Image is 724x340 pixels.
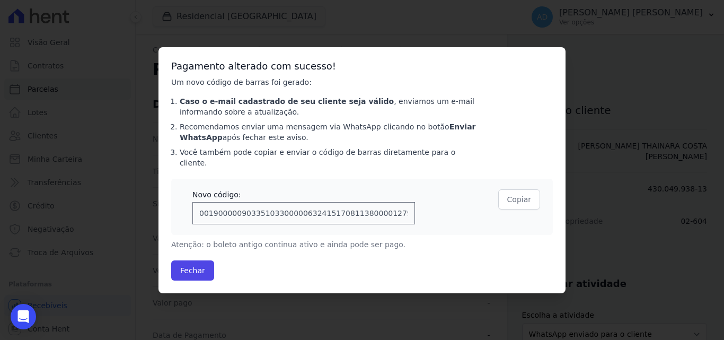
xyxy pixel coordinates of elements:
button: Fechar [171,260,214,281]
button: Copiar [498,189,540,210]
strong: Enviar WhatsApp [180,123,475,142]
li: Você também pode copiar e enviar o código de barras diretamente para o cliente. [180,147,476,168]
h3: Pagamento alterado com sucesso! [171,60,553,73]
li: , enviamos um e-mail informando sobre a atualização. [180,96,476,117]
strong: Caso o e-mail cadastrado de seu cliente seja válido [180,97,394,106]
div: Novo código: [192,189,415,200]
li: Recomendamos enviar uma mensagem via WhatsApp clicando no botão após fechar este aviso. [180,121,476,143]
div: Open Intercom Messenger [11,304,36,329]
input: 00190000090335103300000632415170811380000127974 [192,202,415,224]
p: Um novo código de barras foi gerado: [171,77,476,88]
p: Atenção: o boleto antigo continua ativo e ainda pode ser pago. [171,239,476,250]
